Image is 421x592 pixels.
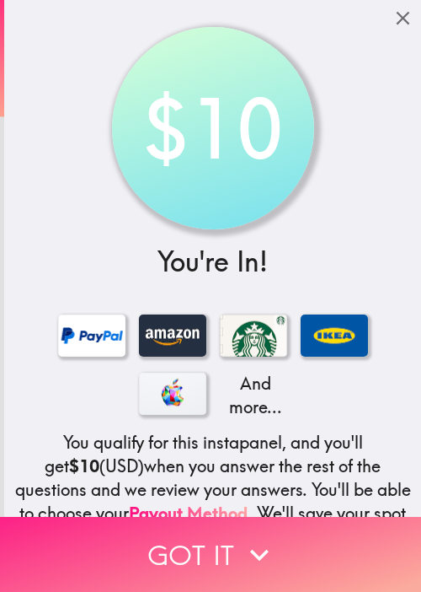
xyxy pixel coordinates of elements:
[69,455,99,476] b: $10
[129,503,248,524] a: Payout Method
[11,243,414,281] h3: You're In!
[220,372,287,419] p: And more...
[120,35,306,222] div: $10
